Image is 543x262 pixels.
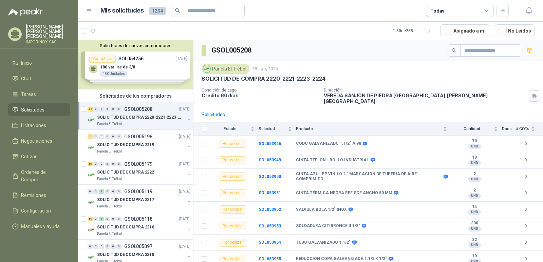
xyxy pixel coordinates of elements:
[21,137,52,145] span: Negociaciones
[220,156,246,164] div: Por cotizar
[324,93,526,104] p: VEREDA SANJON DE PIEDRA [GEOGRAPHIC_DATA] , [PERSON_NAME][GEOGRAPHIC_DATA]
[220,189,246,197] div: Por cotizar
[451,204,498,210] b: 14
[8,150,70,163] a: Cotizar
[8,189,70,202] a: Remisiones
[203,65,210,73] img: Company Logo
[88,143,96,152] img: Company Logo
[8,119,70,132] a: Licitaciones
[516,239,535,246] b: 0
[324,88,526,93] p: Dirección
[99,189,104,194] div: 1
[26,40,70,44] p: IMPORINOX SAS
[495,24,535,37] button: No Leídos
[111,107,116,112] div: 0
[8,57,70,69] a: Inicio
[296,207,347,213] b: VALVULA BOLA 1/2" INOX
[259,240,281,245] a: SOL053954
[88,198,96,206] img: Company Logo
[211,126,249,131] span: Estado
[111,134,116,139] div: 0
[8,103,70,116] a: Solicitudes
[97,176,122,182] p: Panela El Trébol
[93,244,98,249] div: 0
[105,162,110,166] div: 0
[21,168,63,183] span: Órdenes de Compra
[78,40,193,89] div: Solicitudes de nuevos compradoresPor cotizarSOL054256[DATE] 180 varillas de 3/8180 UnidadesPor co...
[88,215,192,237] a: 15 0 1 0 0 0 GSOL005118[DATE] Company LogoSOLICITUD DE COMPRA 2216Panela El Trébol
[179,216,190,222] p: [DATE]
[78,89,193,102] div: Solicitudes de tus compradores
[21,90,36,98] span: Tareas
[468,193,481,199] div: UND
[99,217,104,221] div: 1
[296,141,361,146] b: CODO GALVANIZADO 1.1/2" A 90
[21,153,37,160] span: Cotizar
[8,135,70,147] a: Negociaciones
[116,134,121,139] div: 0
[516,122,543,136] th: # COTs
[451,172,498,177] b: 2
[451,126,492,131] span: Cantidad
[220,222,246,230] div: Por cotizar
[116,217,121,221] div: 0
[211,122,259,136] th: Estado
[451,122,502,136] th: Cantidad
[468,209,481,215] div: UND
[211,45,252,56] h3: GSOL005208
[516,157,535,163] b: 0
[393,25,435,36] div: 1 - 50 de 258
[8,72,70,85] a: Chat
[8,88,70,101] a: Tareas
[88,253,96,261] img: Company Logo
[116,189,121,194] div: 0
[21,192,46,199] span: Remisiones
[220,205,246,214] div: Por cotizar
[296,223,360,229] b: SOLDADURA CITIBRONCE II 1/8"
[451,221,498,226] b: 300
[99,134,104,139] div: 0
[88,217,93,221] div: 15
[502,122,516,136] th: Docs
[175,8,180,13] span: search
[81,43,190,48] button: Solicitudes de nuevos compradores
[124,244,152,249] p: GSOL005097
[8,8,43,16] img: Logo peakr
[88,171,96,179] img: Company Logo
[516,223,535,229] b: 0
[88,187,192,209] a: 0 0 1 0 0 0 GSOL005119[DATE] Company LogoSOLICITUD DE COMPRA 2217Panela El Trébol
[259,190,281,195] a: SOL053951
[97,121,122,127] p: Panela El Trébol
[21,223,60,230] span: Manuales y ayuda
[179,106,190,113] p: [DATE]
[111,162,116,166] div: 0
[8,166,70,186] a: Órdenes de Compra
[179,243,190,250] p: [DATE]
[105,189,110,194] div: 0
[124,217,152,221] p: GSOL005118
[259,224,281,228] a: SOL053953
[259,207,281,212] a: SOL053952
[105,134,110,139] div: 0
[259,141,281,146] a: SOL053946
[93,134,98,139] div: 0
[88,107,93,112] div: 22
[111,244,116,249] div: 0
[97,169,154,176] p: SOLICITUD DE COMPRA 2222
[220,173,246,181] div: Por cotizar
[296,240,351,245] b: TUBO GALVANIZADO 1.1/2"
[99,162,104,166] div: 0
[88,133,192,154] a: 1 0 0 0 0 0 GSOL005198[DATE] Company LogoSOLICITUD DE COMPRA 2219Panela El Trébol
[259,122,296,136] th: Solicitud
[202,93,318,98] p: Crédito 60 días
[468,242,481,248] div: UND
[99,244,104,249] div: 0
[451,254,498,259] b: 10
[105,217,110,221] div: 0
[93,217,98,221] div: 0
[26,24,70,39] p: [PERSON_NAME] [PERSON_NAME] [PERSON_NAME]
[259,158,281,162] a: SOL053949
[88,116,96,124] img: Company Logo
